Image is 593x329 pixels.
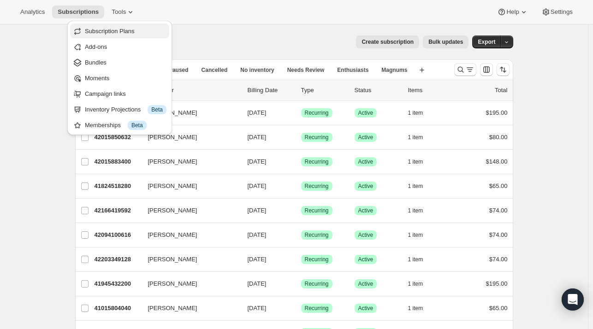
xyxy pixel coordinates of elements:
[408,204,433,217] button: 1 item
[415,64,429,76] button: Create new view
[248,305,267,311] span: [DATE]
[408,158,423,165] span: 1 item
[148,182,197,191] span: [PERSON_NAME]
[489,134,508,141] span: $80.00
[106,6,141,18] button: Tools
[248,109,267,116] span: [DATE]
[355,86,401,95] p: Status
[408,207,423,214] span: 1 item
[536,6,578,18] button: Settings
[20,8,45,16] span: Analytics
[305,207,329,214] span: Recurring
[95,302,508,315] div: 41015804040[PERSON_NAME][DATE]SuccessRecurringSuccessActive1 item$65.00
[70,117,169,132] button: Memberships
[95,86,508,95] div: IDCustomerBilling DateTypeStatusItemsTotal
[408,134,423,141] span: 1 item
[305,182,329,190] span: Recurring
[151,106,163,113] span: Beta
[70,23,169,38] button: Subscription Plans
[362,38,414,46] span: Create subscription
[248,231,267,238] span: [DATE]
[52,6,104,18] button: Subscriptions
[248,158,267,165] span: [DATE]
[15,6,50,18] button: Analytics
[70,55,169,70] button: Bundles
[148,157,197,166] span: [PERSON_NAME]
[70,102,169,117] button: Inventory Projections
[408,256,423,263] span: 1 item
[428,38,463,46] span: Bulk updates
[148,255,197,264] span: [PERSON_NAME]
[305,109,329,117] span: Recurring
[202,66,228,74] span: Cancelled
[95,230,141,240] p: 42094100616
[85,105,166,114] div: Inventory Projections
[95,204,508,217] div: 42166419592[PERSON_NAME][DATE]SuccessRecurringSuccessActive1 item$74.00
[85,59,107,66] span: Bundles
[95,279,141,288] p: 41945432200
[70,86,169,101] button: Campaign links
[408,277,433,290] button: 1 item
[287,66,325,74] span: Needs Review
[356,35,419,48] button: Create subscription
[248,182,267,189] span: [DATE]
[95,253,508,266] div: 42203349128[PERSON_NAME][DATE]SuccessRecurringSuccessActive1 item$74.00
[489,305,508,311] span: $65.00
[489,256,508,263] span: $74.00
[495,86,507,95] p: Total
[408,305,423,312] span: 1 item
[148,279,197,288] span: [PERSON_NAME]
[305,134,329,141] span: Recurring
[489,182,508,189] span: $65.00
[142,106,235,120] button: [PERSON_NAME]
[562,288,584,311] div: Open Intercom Messenger
[248,256,267,263] span: [DATE]
[148,230,197,240] span: [PERSON_NAME]
[492,6,534,18] button: Help
[486,158,508,165] span: $148.00
[148,86,240,95] p: Customer
[358,256,374,263] span: Active
[358,305,374,312] span: Active
[248,86,294,95] p: Billing Date
[408,131,433,144] button: 1 item
[248,207,267,214] span: [DATE]
[423,35,468,48] button: Bulk updates
[480,63,493,76] button: Customize table column order and visibility
[358,182,374,190] span: Active
[142,301,235,316] button: [PERSON_NAME]
[142,276,235,291] button: [PERSON_NAME]
[85,43,107,50] span: Add-ons
[408,86,454,95] div: Items
[489,231,508,238] span: $74.00
[408,109,423,117] span: 1 item
[131,122,143,129] span: Beta
[95,131,508,144] div: 42015850632[PERSON_NAME][DATE]SuccessRecurringSuccessActive1 item$80.00
[489,207,508,214] span: $74.00
[142,179,235,194] button: [PERSON_NAME]
[95,182,141,191] p: 41824518280
[142,130,235,145] button: [PERSON_NAME]
[305,158,329,165] span: Recurring
[408,155,433,168] button: 1 item
[472,35,501,48] button: Export
[506,8,519,16] span: Help
[148,304,197,313] span: [PERSON_NAME]
[95,157,141,166] p: 42015883400
[408,182,423,190] span: 1 item
[337,66,368,74] span: Enthusiasts
[305,231,329,239] span: Recurring
[169,66,189,74] span: Paused
[95,255,141,264] p: 42203349128
[112,8,126,16] span: Tools
[148,206,197,215] span: [PERSON_NAME]
[142,203,235,218] button: [PERSON_NAME]
[358,280,374,288] span: Active
[240,66,274,74] span: No inventory
[85,28,135,35] span: Subscription Plans
[454,63,476,76] button: Search and filter results
[142,252,235,267] button: [PERSON_NAME]
[248,280,267,287] span: [DATE]
[142,228,235,242] button: [PERSON_NAME]
[85,75,109,82] span: Moments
